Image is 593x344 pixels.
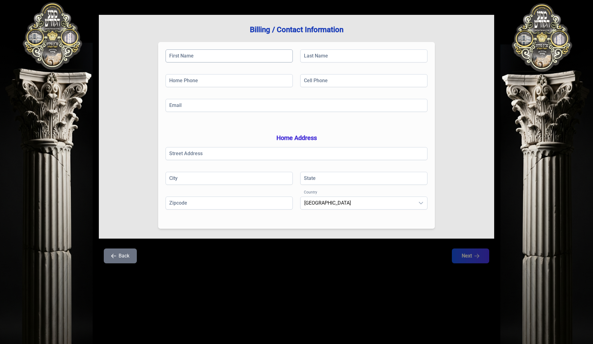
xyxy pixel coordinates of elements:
[104,248,137,263] button: Back
[415,197,427,209] div: dropdown trigger
[109,25,484,35] h3: Billing / Contact Information
[452,248,489,263] button: Next
[301,197,415,209] span: United States
[166,134,427,142] h3: Home Address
